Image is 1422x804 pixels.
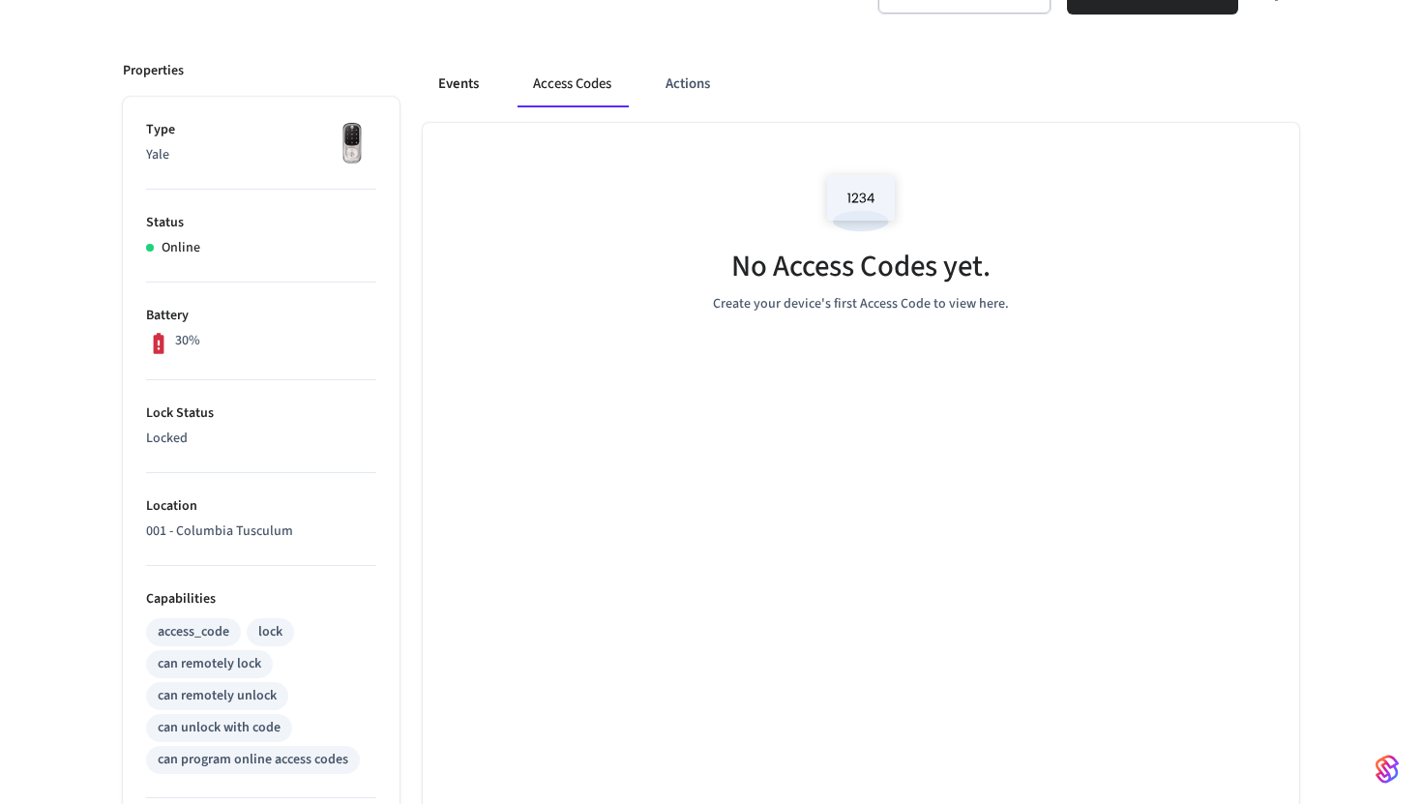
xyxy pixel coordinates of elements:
[175,331,200,351] p: 30%
[123,61,184,81] p: Properties
[731,247,991,286] h5: No Access Codes yet.
[158,686,277,706] div: can remotely unlock
[146,145,376,165] p: Yale
[146,120,376,140] p: Type
[146,429,376,449] p: Locked
[146,403,376,424] p: Lock Status
[146,496,376,517] p: Location
[650,61,726,107] button: Actions
[158,718,281,738] div: can unlock with code
[423,61,494,107] button: Events
[146,213,376,233] p: Status
[328,120,376,168] img: Yale Assure Touchscreen Wifi Smart Lock, Satin Nickel, Front
[158,654,261,674] div: can remotely lock
[1376,754,1399,785] img: SeamLogoGradient.69752ec5.svg
[146,521,376,542] p: 001 - Columbia Tusculum
[146,306,376,326] p: Battery
[158,622,229,642] div: access_code
[423,61,1299,107] div: ant example
[713,294,1009,314] p: Create your device's first Access Code to view here.
[162,238,200,258] p: Online
[817,162,904,244] img: Access Codes Empty State
[518,61,627,107] button: Access Codes
[146,589,376,610] p: Capabilities
[258,622,282,642] div: lock
[158,750,348,770] div: can program online access codes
